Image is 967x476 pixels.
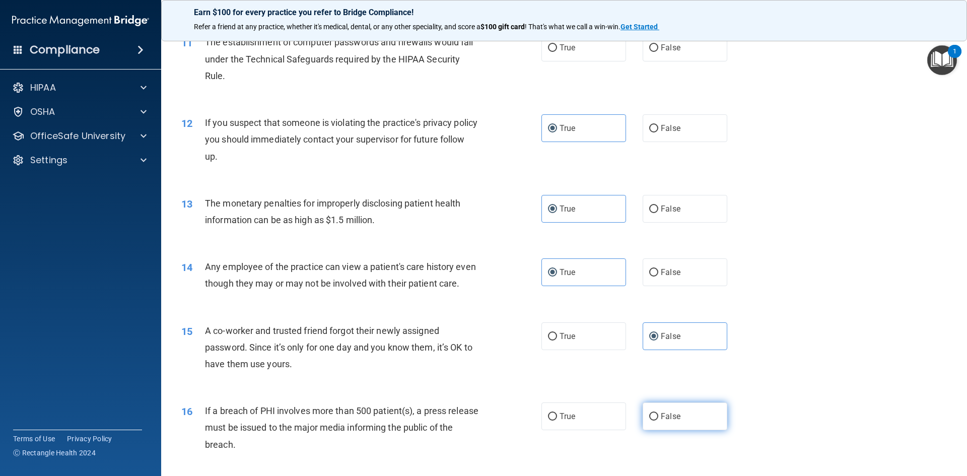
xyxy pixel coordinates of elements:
[649,269,658,277] input: False
[560,412,575,421] span: True
[661,204,680,214] span: False
[181,37,192,49] span: 11
[12,130,147,142] a: OfficeSafe University
[548,413,557,421] input: True
[67,434,112,444] a: Privacy Policy
[205,37,473,81] span: The establishment of computer passwords and firewalls would fall under the Technical Safeguards r...
[649,44,658,52] input: False
[205,117,477,161] span: If you suspect that someone is violating the practice's privacy policy you should immediately con...
[205,261,476,289] span: Any employee of the practice can view a patient's care history even though they may or may not be...
[181,325,192,337] span: 15
[205,325,472,369] span: A co-worker and trusted friend forgot their newly assigned password. Since it’s only for one day ...
[12,11,149,31] img: PMB logo
[205,198,460,225] span: The monetary penalties for improperly disclosing patient health information can be as high as $1....
[13,434,55,444] a: Terms of Use
[560,331,575,341] span: True
[13,448,96,458] span: Ⓒ Rectangle Health 2024
[181,198,192,210] span: 13
[12,106,147,118] a: OSHA
[194,23,480,31] span: Refer a friend at any practice, whether it's medical, dental, or any other speciality, and score a
[30,130,125,142] p: OfficeSafe University
[30,154,67,166] p: Settings
[560,204,575,214] span: True
[661,43,680,52] span: False
[953,51,956,64] div: 1
[548,125,557,132] input: True
[30,82,56,94] p: HIPAA
[649,333,658,341] input: False
[620,23,659,31] a: Get Started
[30,43,100,57] h4: Compliance
[620,23,658,31] strong: Get Started
[560,123,575,133] span: True
[12,154,147,166] a: Settings
[181,117,192,129] span: 12
[12,82,147,94] a: HIPAA
[560,43,575,52] span: True
[548,206,557,213] input: True
[30,106,55,118] p: OSHA
[661,123,680,133] span: False
[525,23,620,31] span: ! That's what we call a win-win.
[181,261,192,274] span: 14
[480,23,525,31] strong: $100 gift card
[548,44,557,52] input: True
[661,267,680,277] span: False
[649,125,658,132] input: False
[548,269,557,277] input: True
[661,412,680,421] span: False
[661,331,680,341] span: False
[560,267,575,277] span: True
[649,413,658,421] input: False
[205,405,478,449] span: If a breach of PHI involves more than 500 patient(s), a press release must be issued to the major...
[649,206,658,213] input: False
[181,405,192,418] span: 16
[927,45,957,75] button: Open Resource Center, 1 new notification
[548,333,557,341] input: True
[194,8,934,17] p: Earn $100 for every practice you refer to Bridge Compliance!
